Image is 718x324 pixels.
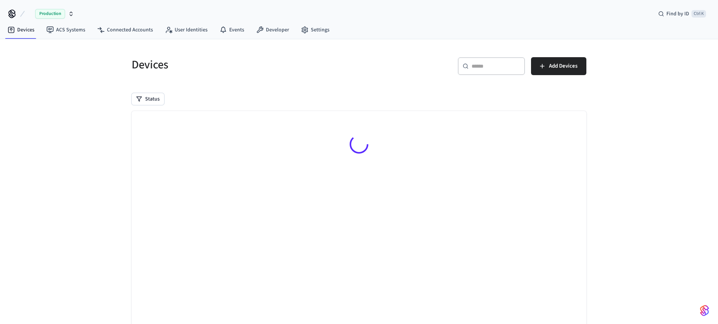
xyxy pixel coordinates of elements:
div: Find by IDCtrl K [652,7,712,21]
span: Production [35,9,65,19]
span: Ctrl K [691,10,706,18]
a: Settings [295,23,335,37]
img: SeamLogoGradient.69752ec5.svg [700,305,709,317]
a: Events [214,23,250,37]
h5: Devices [132,57,355,72]
a: Developer [250,23,295,37]
a: ACS Systems [40,23,91,37]
span: Find by ID [666,10,689,18]
button: Add Devices [531,57,586,75]
a: User Identities [159,23,214,37]
a: Devices [1,23,40,37]
span: Add Devices [549,61,577,71]
a: Connected Accounts [91,23,159,37]
button: Status [132,93,164,105]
